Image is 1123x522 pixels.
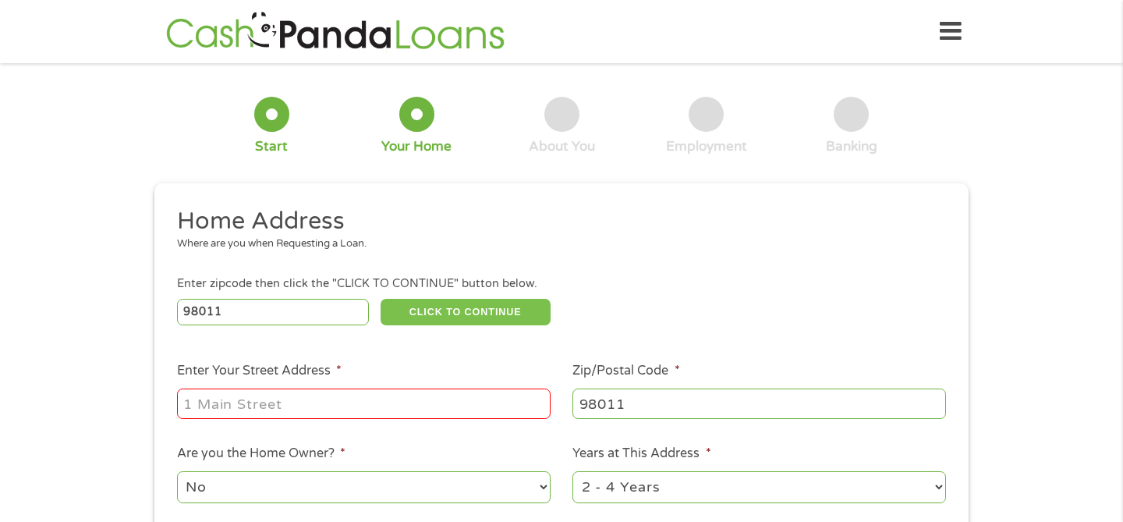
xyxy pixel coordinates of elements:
[177,389,551,418] input: 1 Main Street
[572,363,679,379] label: Zip/Postal Code
[177,299,370,325] input: Enter Zipcode (e.g 01510)
[177,446,345,462] label: Are you the Home Owner?
[161,9,509,54] img: GetLoanNow Logo
[255,138,288,155] div: Start
[177,363,342,379] label: Enter Your Street Address
[177,206,935,237] h2: Home Address
[529,138,595,155] div: About You
[177,275,946,293] div: Enter zipcode then click the "CLICK TO CONTINUE" button below.
[826,138,877,155] div: Banking
[381,299,551,325] button: CLICK TO CONTINUE
[572,446,710,462] label: Years at This Address
[666,138,747,155] div: Employment
[177,236,935,252] div: Where are you when Requesting a Loan.
[381,138,452,155] div: Your Home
